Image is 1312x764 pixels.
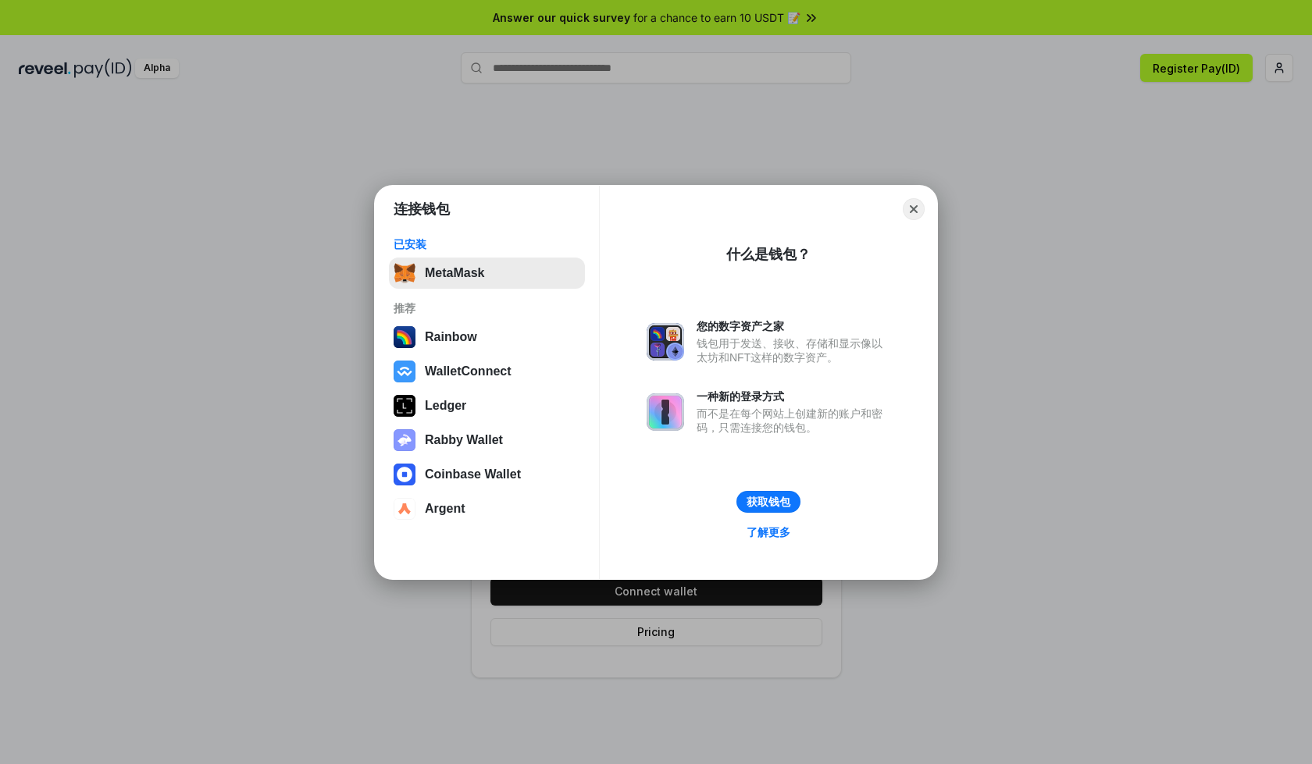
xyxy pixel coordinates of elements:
[394,464,415,485] img: svg+xml,%3Csvg%20width%3D%2228%22%20height%3D%2228%22%20viewBox%3D%220%200%2028%2028%22%20fill%3D...
[425,364,512,378] div: WalletConnect
[394,262,415,284] img: svg+xml,%3Csvg%20fill%3D%22none%22%20height%3D%2233%22%20viewBox%3D%220%200%2035%2033%22%20width%...
[697,407,890,435] div: 而不是在每个网站上创建新的账户和密码，只需连接您的钱包。
[394,429,415,451] img: svg+xml,%3Csvg%20xmlns%3D%22http%3A%2F%2Fwww.w3.org%2F2000%2Fsvg%22%20fill%3D%22none%22%20viewBox...
[394,498,415,520] img: svg+xml,%3Csvg%20width%3D%2228%22%20height%3D%2228%22%20viewBox%3D%220%200%2028%2028%22%20fill%3D...
[647,393,684,431] img: svg+xml,%3Csvg%20xmlns%3D%22http%3A%2F%2Fwww.w3.org%2F2000%2Fsvg%22%20fill%3D%22none%22%20viewBox...
[697,389,890,403] div: 一种新的登录方式
[425,467,521,481] div: Coinbase Wallet
[394,200,450,219] h1: 连接钱包
[425,502,465,516] div: Argent
[697,319,890,333] div: 您的数字资产之家
[389,390,585,421] button: Ledger
[425,399,466,413] div: Ledger
[389,493,585,524] button: Argent
[394,361,415,382] img: svg+xml,%3Csvg%20width%3D%2228%22%20height%3D%2228%22%20viewBox%3D%220%200%2028%2028%22%20fill%3D...
[903,198,925,220] button: Close
[425,266,484,280] div: MetaMask
[726,245,811,264] div: 什么是钱包？
[425,330,477,344] div: Rainbow
[647,323,684,361] img: svg+xml,%3Csvg%20xmlns%3D%22http%3A%2F%2Fwww.w3.org%2F2000%2Fsvg%22%20fill%3D%22none%22%20viewBox...
[736,491,800,513] button: 获取钱包
[394,301,580,315] div: 推荐
[389,322,585,353] button: Rainbow
[394,395,415,417] img: svg+xml,%3Csvg%20xmlns%3D%22http%3A%2F%2Fwww.w3.org%2F2000%2Fsvg%22%20width%3D%2228%22%20height%3...
[389,425,585,456] button: Rabby Wallet
[697,336,890,364] div: 钱包用于发送、接收、存储和显示像以太坊和NFT这样的数字资产。
[747,525,790,539] div: 了解更多
[425,433,503,447] div: Rabby Wallet
[389,258,585,289] button: MetaMask
[389,459,585,490] button: Coinbase Wallet
[394,237,580,251] div: 已安装
[747,495,790,509] div: 获取钱包
[737,522,800,542] a: 了解更多
[394,326,415,348] img: svg+xml,%3Csvg%20width%3D%22120%22%20height%3D%22120%22%20viewBox%3D%220%200%20120%20120%22%20fil...
[389,356,585,387] button: WalletConnect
